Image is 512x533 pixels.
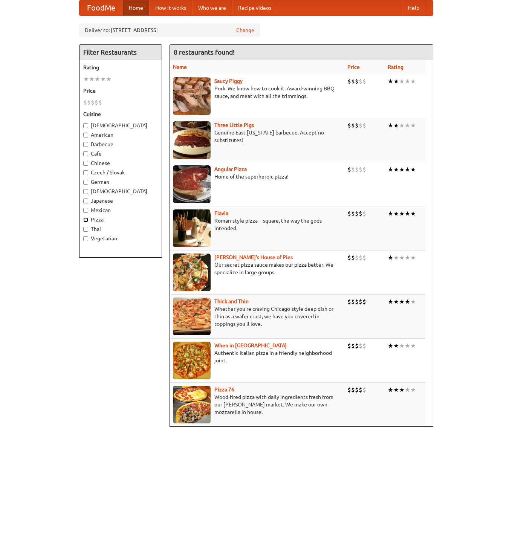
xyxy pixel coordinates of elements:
[83,199,88,203] input: Japanese
[405,121,410,130] li: ★
[83,87,158,95] h5: Price
[351,121,355,130] li: $
[83,64,158,71] h5: Rating
[173,173,342,180] p: Home of the superheroic pizza!
[410,254,416,262] li: ★
[393,209,399,218] li: ★
[83,161,88,166] input: Chinese
[351,165,355,174] li: $
[351,342,355,350] li: $
[359,77,362,86] li: $
[388,342,393,350] li: ★
[362,165,366,174] li: $
[405,342,410,350] li: ★
[359,209,362,218] li: $
[100,75,106,83] li: ★
[399,254,405,262] li: ★
[347,298,351,306] li: $
[173,64,187,70] a: Name
[214,78,243,84] a: Saucy Piggy
[347,64,360,70] a: Price
[399,386,405,394] li: ★
[192,0,232,15] a: Who we are
[359,254,362,262] li: $
[347,209,351,218] li: $
[87,98,91,107] li: $
[351,298,355,306] li: $
[214,342,287,348] a: When in [GEOGRAPHIC_DATA]
[355,254,359,262] li: $
[83,170,88,175] input: Czech / Slovak
[173,217,342,232] p: Roman-style pizza -- square, the way the gods intended.
[355,342,359,350] li: $
[410,165,416,174] li: ★
[359,342,362,350] li: $
[95,75,100,83] li: ★
[95,98,98,107] li: $
[173,165,211,203] img: angular.jpg
[98,98,102,107] li: $
[232,0,277,15] a: Recipe videos
[405,386,410,394] li: ★
[83,217,88,222] input: Pizza
[83,159,158,167] label: Chinese
[83,98,87,107] li: $
[388,77,393,86] li: ★
[388,254,393,262] li: ★
[214,122,254,128] a: Three Little Pigs
[399,209,405,218] li: ★
[83,110,158,118] h5: Cuisine
[173,254,211,291] img: luigis.jpg
[388,209,393,218] li: ★
[410,342,416,350] li: ★
[359,121,362,130] li: $
[173,386,211,423] img: pizza76.jpg
[355,165,359,174] li: $
[347,121,351,130] li: $
[83,197,158,205] label: Japanese
[214,210,228,216] a: Flavia
[362,298,366,306] li: $
[355,121,359,130] li: $
[388,386,393,394] li: ★
[351,254,355,262] li: $
[173,129,342,144] p: Genuine East [US_STATE] barbecue. Accept no substitutes!
[214,386,234,392] a: Pizza 76
[173,305,342,328] p: Whether you're craving Chicago-style deep dish or thin as a wafer crust, we have you covered in t...
[405,165,410,174] li: ★
[149,0,192,15] a: How it works
[388,165,393,174] li: ★
[83,206,158,214] label: Mexican
[214,254,293,260] a: [PERSON_NAME]'s House of Pies
[393,254,399,262] li: ★
[89,75,95,83] li: ★
[355,77,359,86] li: $
[362,342,366,350] li: $
[83,236,88,241] input: Vegetarian
[214,298,249,304] a: Thick and Thin
[362,254,366,262] li: $
[83,75,89,83] li: ★
[362,121,366,130] li: $
[399,298,405,306] li: ★
[347,342,351,350] li: $
[355,209,359,218] li: $
[83,188,158,195] label: [DEMOGRAPHIC_DATA]
[405,298,410,306] li: ★
[83,150,158,157] label: Cafe
[214,166,247,172] a: Angular Pizza
[83,227,88,232] input: Thai
[83,208,88,213] input: Mexican
[388,298,393,306] li: ★
[83,235,158,242] label: Vegetarian
[362,386,366,394] li: $
[399,77,405,86] li: ★
[362,77,366,86] li: $
[83,123,88,128] input: [DEMOGRAPHIC_DATA]
[173,121,211,159] img: littlepigs.jpg
[362,209,366,218] li: $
